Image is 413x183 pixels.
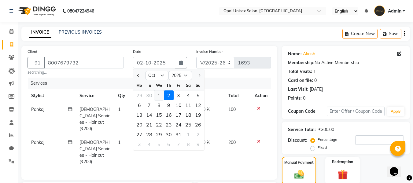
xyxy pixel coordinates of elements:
[164,120,174,130] div: Thursday, October 23, 2025
[144,110,154,120] div: 14
[135,110,144,120] div: Monday, October 13, 2025
[288,77,313,84] div: Card on file:
[183,139,193,149] div: 8
[303,51,315,57] a: Akash
[79,140,110,164] span: [DEMOGRAPHIC_DATA] Services - Hair cut (₹200)
[193,130,203,139] div: 2
[288,126,316,133] div: Service Total:
[388,8,401,14] span: Admin
[193,110,203,120] div: Sunday, October 19, 2025
[288,108,326,115] div: Coupon Code
[183,130,193,139] div: Saturday, November 1, 2025
[196,49,223,54] label: Invoice Number
[31,140,44,145] span: Pankaj
[174,110,183,120] div: Friday, October 17, 2025
[135,130,144,139] div: 27
[29,27,51,38] a: INVOICE
[154,110,164,120] div: Wednesday, October 15, 2025
[193,120,203,130] div: Sunday, October 26, 2025
[118,140,120,145] span: 1
[144,80,154,90] div: Tu
[154,120,164,130] div: Wednesday, October 22, 2025
[164,130,174,139] div: Thursday, October 30, 2025
[225,89,251,103] th: Total
[118,107,120,112] span: 1
[193,139,203,149] div: Sunday, November 9, 2025
[164,90,174,100] div: 2
[59,29,102,35] a: PREVIOUS INVOICES
[288,86,308,93] div: Last Visit:
[174,100,183,110] div: 10
[44,57,124,68] input: Search by Name/Mobile/Email/Code
[174,130,183,139] div: Friday, October 31, 2025
[228,107,236,112] span: 100
[193,130,203,139] div: Sunday, November 2, 2025
[313,68,316,75] div: 1
[154,130,164,139] div: Wednesday, October 29, 2025
[135,100,144,110] div: 6
[154,90,164,100] div: Wednesday, October 1, 2025
[135,120,144,130] div: Monday, October 20, 2025
[144,110,154,120] div: Tuesday, October 14, 2025
[332,159,353,165] label: Redemption
[144,100,154,110] div: Tuesday, October 7, 2025
[203,139,210,146] span: 0 %
[174,120,183,130] div: 24
[197,71,202,80] button: Next month
[183,110,193,120] div: 18
[193,90,203,100] div: Sunday, October 5, 2025
[387,107,404,116] button: Apply
[154,139,164,149] div: Wednesday, November 5, 2025
[135,139,144,149] div: Monday, November 3, 2025
[28,89,76,103] th: Stylist
[154,100,164,110] div: 8
[154,120,164,130] div: 22
[288,95,302,101] div: Points:
[193,110,203,120] div: 19
[334,168,351,181] img: _gift.svg
[291,169,307,180] img: _cash.svg
[164,139,174,149] div: Thursday, November 6, 2025
[144,100,154,110] div: 7
[284,160,314,165] label: Manual Payment
[135,80,144,90] div: Mo
[28,70,124,75] small: searching...
[144,90,154,100] div: Tuesday, September 30, 2025
[144,130,154,139] div: 28
[164,90,174,100] div: Thursday, October 2, 2025
[310,86,323,93] div: [DATE]
[183,139,193,149] div: Saturday, November 8, 2025
[318,137,337,142] label: Percentage
[187,89,225,103] th: Disc
[76,89,114,103] th: Service
[164,80,174,90] div: Th
[16,2,57,20] img: logo
[174,80,183,90] div: Fr
[327,107,385,116] input: Enter Offer / Coupon Code
[303,95,305,101] div: 0
[288,137,307,144] div: Discount:
[144,139,154,149] div: 4
[154,110,164,120] div: 15
[193,100,203,110] div: 12
[164,120,174,130] div: 23
[169,71,192,80] select: Select year
[136,71,141,80] button: Previous month
[183,90,193,100] div: 4
[79,107,110,131] span: [DEMOGRAPHIC_DATA] Services - Hair cut (₹200)
[174,130,183,139] div: 31
[314,77,317,84] div: 0
[174,120,183,130] div: Friday, October 24, 2025
[318,145,327,150] label: Fixed
[135,130,144,139] div: Monday, October 27, 2025
[183,120,193,130] div: 25
[193,80,203,90] div: Su
[193,139,203,149] div: 9
[183,120,193,130] div: Saturday, October 25, 2025
[183,100,193,110] div: Saturday, October 11, 2025
[164,110,174,120] div: Thursday, October 16, 2025
[135,110,144,120] div: 13
[228,140,236,145] span: 200
[67,2,94,20] b: 08047224946
[174,110,183,120] div: 17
